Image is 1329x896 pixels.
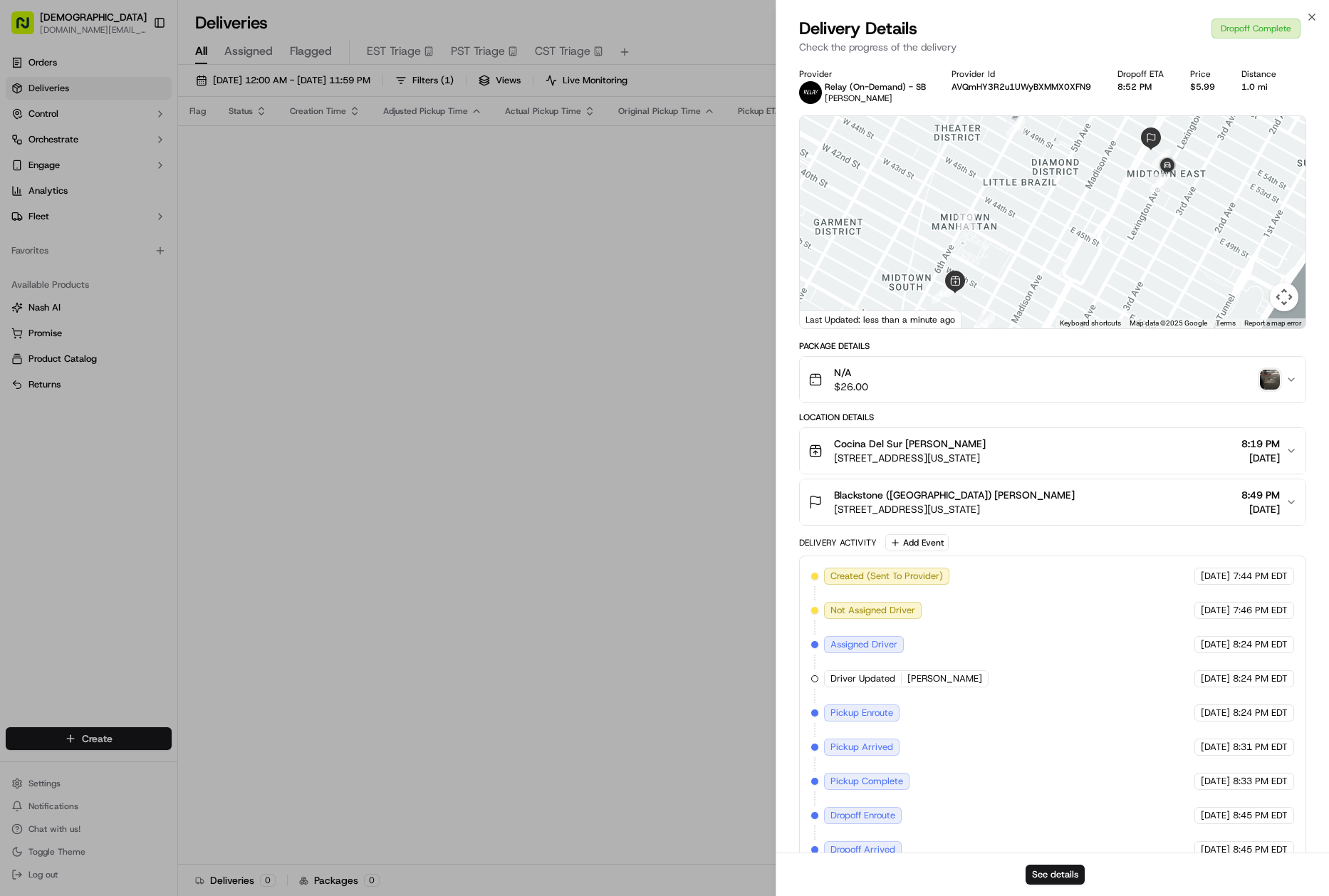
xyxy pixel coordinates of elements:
span: [DATE] [1241,502,1280,516]
button: Add Event [885,534,949,551]
span: [DATE] [1201,570,1230,583]
div: Provider Id [952,68,1095,80]
div: Location Details [799,412,1307,423]
img: photo_proof_of_delivery image [1260,370,1280,390]
img: Google [803,310,850,328]
button: N/A$26.00photo_proof_of_delivery image [800,357,1306,402]
div: 3 [976,314,995,333]
span: 7:44 PM EDT [1233,570,1288,583]
span: Assigned Driver [830,638,897,651]
span: 8:49 PM [1241,488,1280,502]
div: Provider [799,68,929,80]
div: Delivery Activity [799,537,877,548]
span: [DATE] [1201,638,1230,651]
span: Dropoff Arrived [830,843,895,856]
div: Last Updated: less than a minute ago [800,311,961,328]
span: Pickup Enroute [830,707,893,719]
span: Not Assigned Driver [830,604,915,617]
button: Cocina Del Sur [PERSON_NAME][STREET_ADDRESS][US_STATE]8:19 PM[DATE] [800,428,1306,474]
div: Distance [1241,68,1280,80]
span: $26.00 [834,380,868,394]
a: Terms (opens in new tab) [1216,319,1236,327]
span: 8:19 PM [1241,437,1280,451]
button: Keyboard shortcuts [1060,318,1121,328]
button: See details [1026,865,1085,885]
div: 6 [957,211,976,229]
span: Delivery Details [799,17,917,40]
div: 8:52 PM [1117,81,1167,93]
span: 8:45 PM EDT [1233,843,1288,856]
span: Pickup Complete [830,775,903,788]
p: Check the progress of the delivery [799,40,1307,54]
span: N/A [834,365,868,380]
span: 8:31 PM EDT [1233,741,1288,754]
div: Dropoff ETA [1117,68,1167,80]
div: Package Details [799,340,1307,352]
span: [DATE] [1201,604,1230,617]
div: 10 [1150,174,1169,192]
span: [DATE] [1241,451,1280,465]
span: [PERSON_NAME] [907,672,982,685]
div: Price [1190,68,1219,80]
span: Created (Sent To Provider) [830,570,943,583]
span: 8:33 PM EDT [1233,775,1288,788]
span: 8:24 PM EDT [1233,672,1288,685]
button: AVQmHY3R2u1UWyBXMMX0XFN9 [952,81,1091,93]
span: Cocina Del Sur [PERSON_NAME] [834,437,986,451]
div: 9 [1152,149,1171,167]
span: [DATE] [1201,843,1230,856]
a: Report a map error [1244,319,1301,327]
span: 8:24 PM EDT [1233,638,1288,651]
span: Driver Updated [830,672,895,685]
div: 1.0 mi [1241,81,1280,93]
span: 8:24 PM EDT [1233,707,1288,719]
span: Map data ©2025 Google [1130,319,1207,327]
div: 7 [1006,118,1025,137]
span: Blackstone ([GEOGRAPHIC_DATA]) [PERSON_NAME] [834,488,1075,502]
a: Open this area in Google Maps (opens a new window) [803,310,850,328]
span: 8:45 PM EDT [1233,809,1288,822]
button: Blackstone ([GEOGRAPHIC_DATA]) [PERSON_NAME][STREET_ADDRESS][US_STATE]8:49 PM[DATE] [800,479,1306,525]
span: [DATE] [1201,672,1230,685]
div: $5.99 [1190,81,1219,93]
div: 4 [932,285,950,303]
span: [DATE] [1201,775,1230,788]
span: Pickup Arrived [830,741,893,754]
span: [DATE] [1201,707,1230,719]
span: [PERSON_NAME] [825,93,892,104]
span: 7:46 PM EDT [1233,604,1288,617]
span: [DATE] [1201,809,1230,822]
p: Relay (On-Demand) - SB [825,81,926,93]
span: Dropoff Enroute [830,809,895,822]
span: [STREET_ADDRESS][US_STATE] [834,502,1075,516]
img: relay_logo_black.png [799,81,822,104]
span: [STREET_ADDRESS][US_STATE] [834,451,986,465]
button: Map camera controls [1270,283,1298,311]
span: [DATE] [1201,741,1230,754]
